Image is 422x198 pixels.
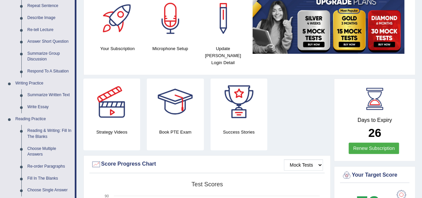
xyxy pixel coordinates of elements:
a: Answer Short Question [24,36,75,48]
tspan: Test scores [191,181,223,188]
h4: Success Stories [210,129,267,136]
a: Reading Practice [12,113,75,125]
a: Respond To A Situation [24,65,75,77]
h4: Microphone Setup [147,45,193,52]
a: Describe Image [24,12,75,24]
a: Write Essay [24,101,75,113]
h4: Strategy Videos [83,129,140,136]
a: Re-tell Lecture [24,24,75,36]
h4: Your Subscription [94,45,140,52]
div: Score Progress Chart [91,159,323,169]
a: Re-order Paragraphs [24,161,75,173]
a: Summarize Group Discussion [24,48,75,65]
div: Your Target Score [342,170,408,180]
a: Choose Multiple Answers [24,143,75,161]
h4: Days to Expiry [342,117,408,123]
h4: Update [PERSON_NAME] Login Detail [200,45,246,66]
a: Renew Subscription [349,143,399,154]
a: Writing Practice [12,77,75,89]
a: Fill In The Blanks [24,173,75,185]
a: Choose Single Answer [24,184,75,196]
text: 90 [105,194,109,198]
h4: Book PTE Exam [147,129,203,136]
a: Reading & Writing: Fill In The Blanks [24,125,75,143]
b: 26 [368,126,381,139]
a: Summarize Written Text [24,89,75,101]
